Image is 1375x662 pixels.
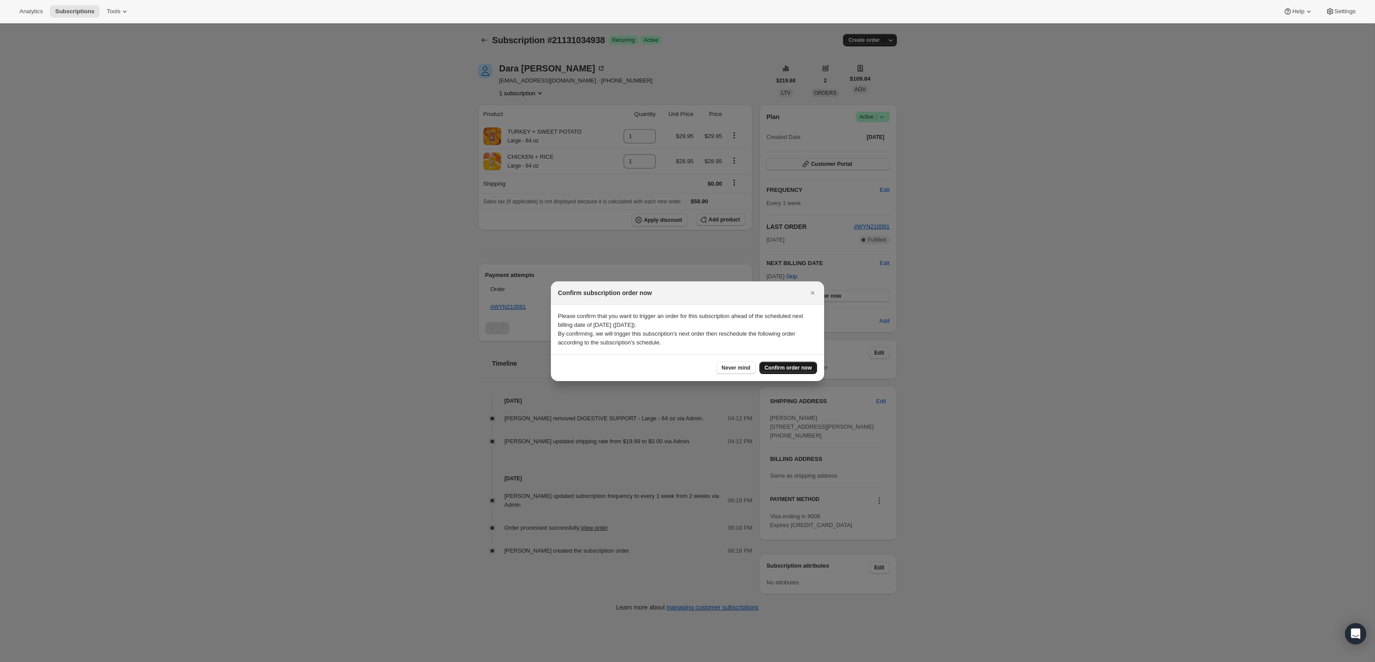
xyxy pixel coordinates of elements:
[19,8,43,15] span: Analytics
[1320,5,1361,18] button: Settings
[721,364,750,371] span: Never mind
[806,287,819,299] button: Close
[716,362,755,374] button: Never mind
[101,5,134,18] button: Tools
[1345,623,1366,644] div: Open Intercom Messenger
[107,8,120,15] span: Tools
[1278,5,1318,18] button: Help
[558,329,817,347] p: By confirming, we will trigger this subscription's next order then reschedule the following order...
[50,5,100,18] button: Subscriptions
[14,5,48,18] button: Analytics
[765,364,812,371] span: Confirm order now
[558,288,652,297] h2: Confirm subscription order now
[55,8,94,15] span: Subscriptions
[1334,8,1356,15] span: Settings
[759,362,817,374] button: Confirm order now
[1292,8,1304,15] span: Help
[558,312,817,329] p: Please confirm that you want to trigger an order for this subscription ahead of the scheduled nex...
